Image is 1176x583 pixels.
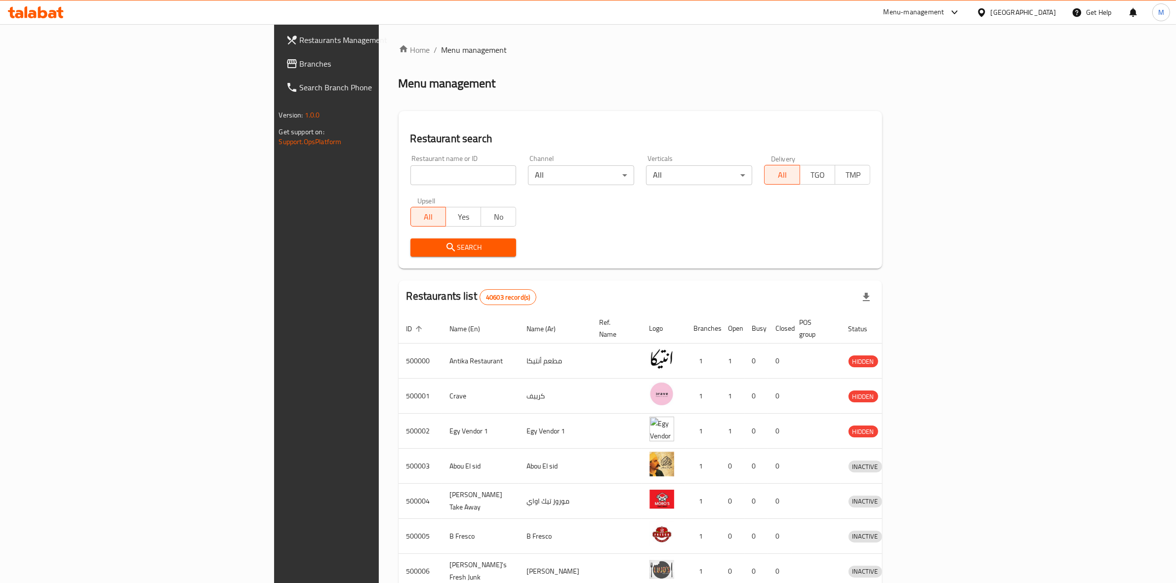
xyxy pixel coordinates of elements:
nav: breadcrumb [399,44,883,56]
span: 40603 record(s) [480,293,536,302]
td: 1 [721,414,744,449]
label: Delivery [771,155,796,162]
button: Yes [446,207,481,227]
span: TMP [839,168,866,182]
td: 1 [686,344,721,379]
img: Egy Vendor 1 [649,417,674,441]
span: HIDDEN [849,426,878,437]
span: HIDDEN [849,356,878,367]
span: Name (En) [450,323,493,335]
td: B Fresco [442,519,519,554]
div: Total records count [480,289,536,305]
span: INACTIVE [849,461,882,472]
th: Open [721,313,744,344]
div: INACTIVE [849,496,882,507]
span: INACTIVE [849,566,882,577]
td: 0 [721,519,744,554]
td: موروز تيك اواي [519,484,592,519]
span: Yes [450,210,477,224]
div: All [646,165,752,185]
img: Moro's Take Away [649,487,674,511]
div: Menu-management [884,6,944,18]
span: POS group [800,316,829,340]
a: Support.OpsPlatform [279,135,342,148]
span: M [1158,7,1164,18]
td: 1 [686,519,721,554]
td: 0 [744,449,768,484]
span: Branches [300,58,463,70]
span: Ref. Name [600,316,630,340]
td: 0 [744,519,768,554]
span: Status [849,323,881,335]
span: All [769,168,796,182]
td: 0 [768,379,792,414]
button: All [410,207,446,227]
td: [PERSON_NAME] Take Away [442,484,519,519]
span: No [485,210,512,224]
td: Abou El sid [519,449,592,484]
div: [GEOGRAPHIC_DATA] [991,7,1056,18]
span: HIDDEN [849,391,878,402]
img: Crave [649,382,674,406]
img: B Fresco [649,522,674,546]
td: 1 [686,414,721,449]
td: Crave [442,379,519,414]
th: Branches [686,313,721,344]
span: INACTIVE [849,531,882,542]
td: 1 [686,379,721,414]
td: 0 [744,484,768,519]
span: Restaurants Management [300,34,463,46]
img: Antika Restaurant [649,347,674,371]
td: 0 [744,379,768,414]
td: 0 [768,344,792,379]
td: 0 [768,519,792,554]
span: TGO [804,168,831,182]
h2: Restaurant search [410,131,871,146]
div: INACTIVE [849,566,882,578]
a: Restaurants Management [278,28,471,52]
div: HIDDEN [849,355,878,367]
a: Branches [278,52,471,76]
img: Abou El sid [649,452,674,476]
span: INACTIVE [849,496,882,507]
h2: Menu management [399,76,496,91]
td: Abou El sid [442,449,519,484]
label: Upsell [417,197,436,204]
th: Closed [768,313,792,344]
td: 0 [768,414,792,449]
td: مطعم أنتيكا [519,344,592,379]
span: All [415,210,442,224]
td: كرييف [519,379,592,414]
span: Search [418,241,509,254]
td: Egy Vendor 1 [442,414,519,449]
td: 0 [768,484,792,519]
span: ID [406,323,425,335]
div: Export file [854,285,878,309]
button: No [481,207,516,227]
td: Egy Vendor 1 [519,414,592,449]
td: 1 [686,484,721,519]
td: 0 [721,484,744,519]
td: 1 [686,449,721,484]
span: Version: [279,109,303,121]
div: All [528,165,634,185]
button: Search [410,238,517,257]
td: B Fresco [519,519,592,554]
td: 1 [721,344,744,379]
span: 1.0.0 [305,109,320,121]
img: Lujo's Fresh Junk [649,557,674,582]
a: Search Branch Phone [278,76,471,99]
button: TMP [835,165,870,185]
td: Antika Restaurant [442,344,519,379]
td: 0 [744,344,768,379]
input: Search for restaurant name or ID.. [410,165,517,185]
span: Menu management [442,44,507,56]
span: Name (Ar) [527,323,569,335]
th: Logo [642,313,686,344]
h2: Restaurants list [406,289,537,305]
td: 1 [721,379,744,414]
th: Busy [744,313,768,344]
